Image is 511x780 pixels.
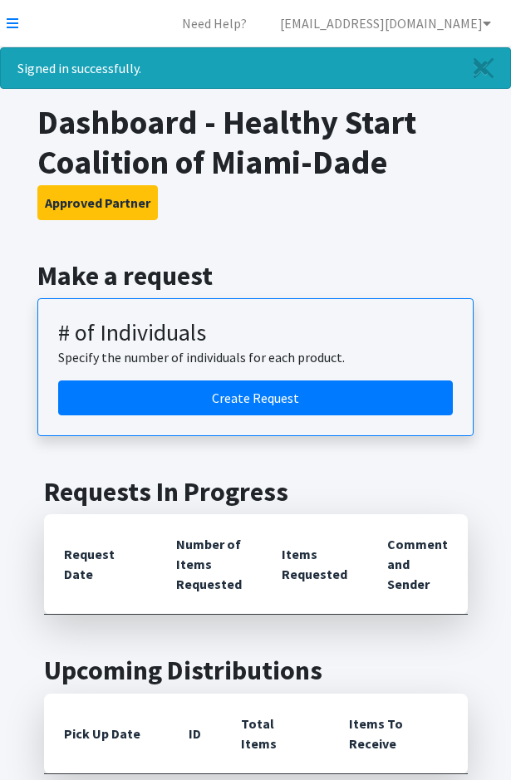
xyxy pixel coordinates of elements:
[156,514,262,615] th: Number of Items Requested
[44,514,156,615] th: Request Date
[267,7,504,40] a: [EMAIL_ADDRESS][DOMAIN_NAME]
[58,380,453,415] a: Create a request by number of individuals
[58,347,453,367] p: Specify the number of individuals for each product.
[37,102,474,182] h1: Dashboard - Healthy Start Coalition of Miami-Dade
[37,185,158,220] button: Approved Partner
[44,694,169,774] th: Pick Up Date
[262,514,367,615] th: Items Requested
[44,476,468,508] h2: Requests In Progress
[457,48,510,88] a: Close
[367,514,468,615] th: Comment and Sender
[58,319,453,347] h3: # of Individuals
[44,655,468,686] h2: Upcoming Distributions
[169,694,221,774] th: ID
[221,694,329,774] th: Total Items
[37,260,474,292] h2: Make a request
[329,694,468,774] th: Items To Receive
[169,7,260,40] a: Need Help?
